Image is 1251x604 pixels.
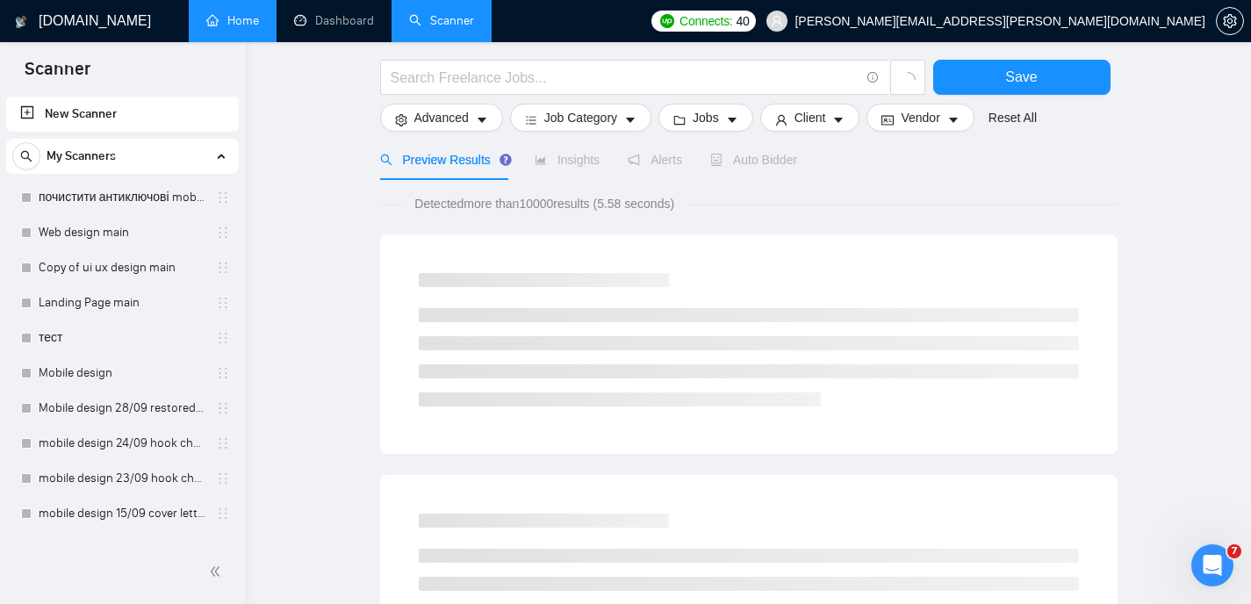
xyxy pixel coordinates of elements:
button: Save [933,60,1111,95]
button: userClientcaret-down [760,104,860,132]
span: notification [628,154,640,166]
span: bars [525,113,537,126]
button: setting [1216,7,1244,35]
div: Tooltip anchor [498,152,514,168]
a: SaaS 23/09 changed hook [39,531,205,566]
span: area-chart [535,154,547,166]
span: search [13,150,40,162]
span: Jobs [693,108,719,127]
a: почистити антиключові mobile design main [39,180,205,215]
span: My Scanners [47,139,116,174]
span: Scanner [11,56,104,93]
span: 40 [736,11,749,31]
a: mobile design 23/09 hook changed [39,461,205,496]
span: Job Category [544,108,617,127]
span: caret-down [476,113,488,126]
span: Detected more than 10000 results (5.58 seconds) [402,194,687,213]
a: Landing Page main [39,285,205,320]
span: holder [216,296,230,310]
span: holder [216,401,230,415]
a: тест [39,320,205,356]
span: holder [216,366,230,380]
a: Web design main [39,215,205,250]
button: folderJobscaret-down [658,104,753,132]
span: holder [216,226,230,240]
span: loading [900,72,916,88]
span: setting [395,113,407,126]
a: Mobile design [39,356,205,391]
span: caret-down [832,113,845,126]
iframe: Intercom live chat [1191,544,1233,586]
a: Mobile design 28/09 restored to first version [39,391,205,426]
span: Advanced [414,108,469,127]
span: setting [1217,14,1243,28]
a: Copy of ui ux design main [39,250,205,285]
span: holder [216,507,230,521]
span: Vendor [901,108,939,127]
a: searchScanner [409,13,474,28]
span: holder [216,436,230,450]
span: Auto Bidder [710,153,797,167]
span: Client [794,108,826,127]
span: idcard [881,113,894,126]
span: holder [216,191,230,205]
span: 7 [1227,544,1241,558]
a: setting [1216,14,1244,28]
span: info-circle [867,72,879,83]
span: Insights [535,153,600,167]
a: mobile design 15/09 cover letter another first part [39,496,205,531]
input: Search Freelance Jobs... [391,67,859,89]
button: search [12,142,40,170]
a: New Scanner [20,97,225,132]
span: holder [216,331,230,345]
span: robot [710,154,723,166]
a: mobile design 24/09 hook changed [39,426,205,461]
img: upwork-logo.png [660,14,674,28]
a: Reset All [989,108,1037,127]
a: dashboardDashboard [294,13,374,28]
span: caret-down [624,113,636,126]
span: Save [1005,66,1037,88]
img: logo [15,8,27,36]
span: Alerts [628,153,682,167]
span: folder [673,113,686,126]
span: holder [216,471,230,485]
a: homeHome [206,13,259,28]
span: Preview Results [380,153,507,167]
span: caret-down [947,113,960,126]
span: user [775,113,787,126]
span: holder [216,261,230,275]
button: barsJob Categorycaret-down [510,104,651,132]
button: idcardVendorcaret-down [866,104,974,132]
span: user [771,15,783,27]
span: search [380,154,392,166]
span: Connects: [679,11,732,31]
li: New Scanner [6,97,239,132]
span: double-left [209,563,226,580]
button: settingAdvancedcaret-down [380,104,503,132]
span: caret-down [726,113,738,126]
